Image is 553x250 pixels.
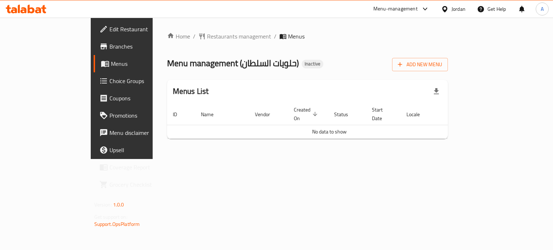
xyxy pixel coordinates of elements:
a: Grocery Checklist [94,176,183,193]
span: Menu management ( حلويات السلطان ) [167,55,299,71]
span: Upsell [109,146,177,154]
a: Branches [94,38,183,55]
span: Status [334,110,358,119]
a: Coverage Report [94,159,183,176]
span: Start Date [372,105,392,123]
div: Jordan [451,5,466,13]
span: Inactive [302,61,323,67]
span: Coupons [109,94,177,103]
a: Upsell [94,141,183,159]
span: Grocery Checklist [109,180,177,189]
span: Menus [111,59,177,68]
span: Name [201,110,223,119]
a: Menus [94,55,183,72]
span: Promotions [109,111,177,120]
h2: Menus List [173,86,209,97]
a: Choice Groups [94,72,183,90]
div: Inactive [302,60,323,68]
span: Restaurants management [207,32,271,41]
span: Coverage Report [109,163,177,172]
span: Choice Groups [109,77,177,85]
span: Branches [109,42,177,51]
span: Menu disclaimer [109,128,177,137]
a: Support.OpsPlatform [94,219,140,229]
span: Locale [406,110,429,119]
a: Coupons [94,90,183,107]
a: Edit Restaurant [94,21,183,38]
span: Version: [94,200,112,209]
span: A [541,5,544,13]
span: Menus [288,32,305,41]
li: / [274,32,276,41]
a: Restaurants management [198,32,271,41]
button: Add New Menu [392,58,448,71]
span: Created On [294,105,320,123]
th: Actions [438,103,492,125]
span: No data to show [312,127,347,136]
span: Vendor [255,110,279,119]
span: Add New Menu [398,60,442,69]
div: Export file [428,83,445,100]
span: 1.0.0 [113,200,124,209]
span: Edit Restaurant [109,25,177,33]
nav: breadcrumb [167,32,448,41]
span: ID [173,110,186,119]
a: Menu disclaimer [94,124,183,141]
span: Get support on: [94,212,127,222]
a: Promotions [94,107,183,124]
div: Menu-management [373,5,418,13]
table: enhanced table [167,103,492,139]
li: / [193,32,195,41]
